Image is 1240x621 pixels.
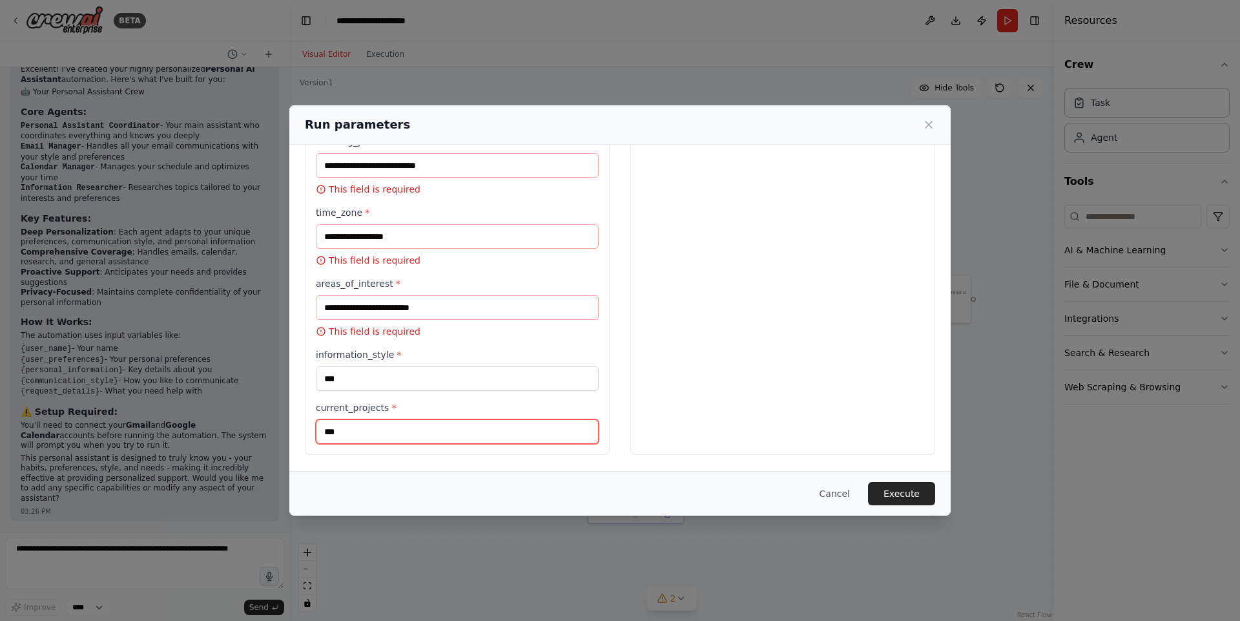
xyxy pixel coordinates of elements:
[316,348,599,361] label: information_style
[305,116,410,134] h2: Run parameters
[868,482,935,505] button: Execute
[316,325,599,338] p: This field is required
[316,254,599,267] p: This field is required
[316,183,599,196] p: This field is required
[316,206,599,219] label: time_zone
[809,482,860,505] button: Cancel
[316,401,599,414] label: current_projects
[316,277,599,290] label: areas_of_interest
